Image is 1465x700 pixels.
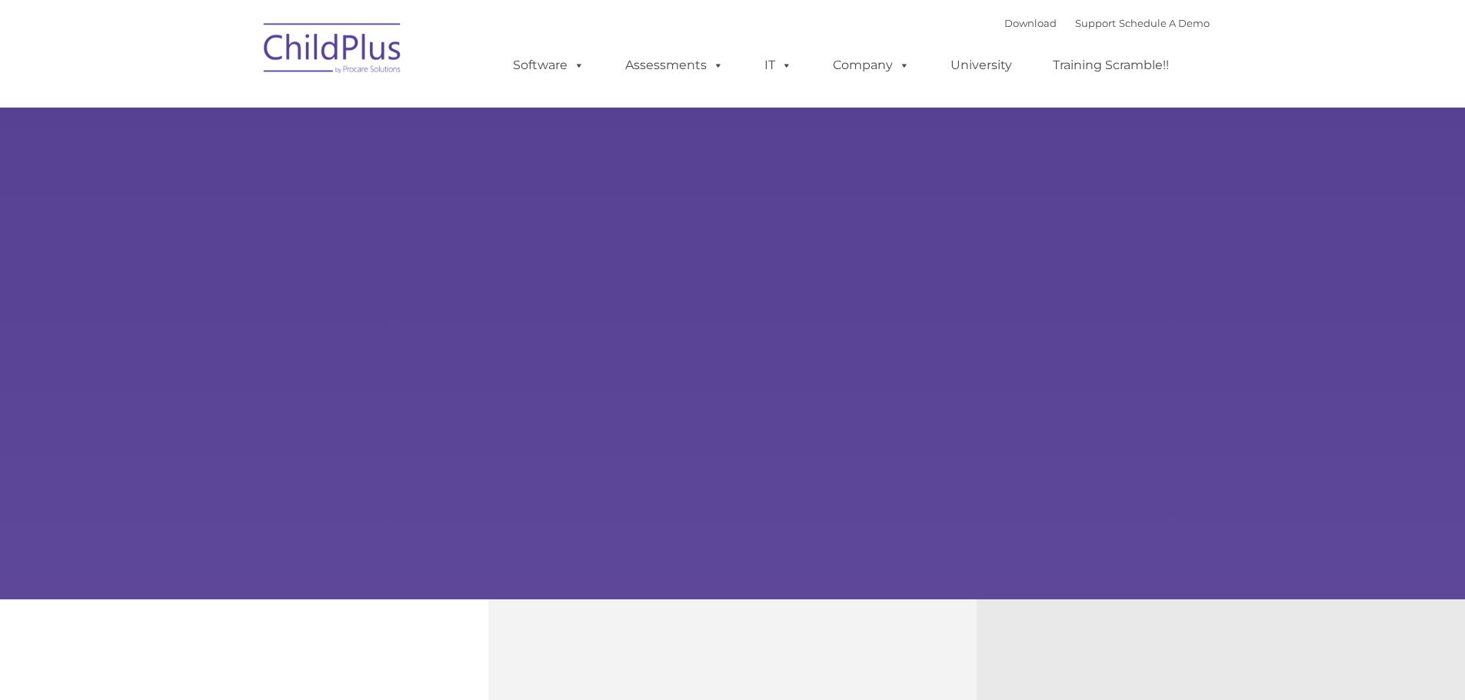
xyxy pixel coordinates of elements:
[1119,17,1210,29] a: Schedule A Demo
[749,50,807,81] a: IT
[935,50,1027,81] a: University
[1004,17,1057,29] a: Download
[256,12,410,89] img: ChildPlus by Procare Solutions
[817,50,925,81] a: Company
[1004,17,1210,29] font: |
[1037,50,1184,81] a: Training Scramble!!
[1075,17,1116,29] a: Support
[498,50,600,81] a: Software
[610,50,739,81] a: Assessments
